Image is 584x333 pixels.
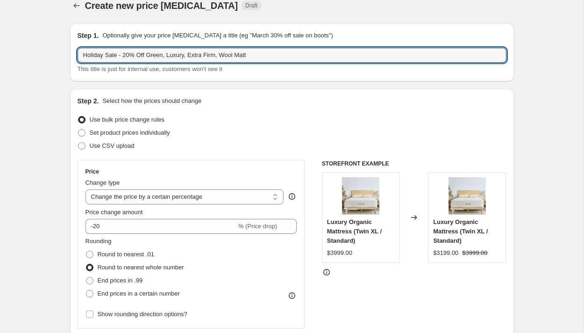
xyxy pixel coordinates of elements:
[98,251,154,258] span: Round to nearest .01
[85,238,112,245] span: Rounding
[327,218,382,244] span: Luxury Organic Mattress (Twin XL / Standard)
[90,142,135,149] span: Use CSV upload
[327,248,352,258] div: $3999.00
[85,219,236,234] input: -15
[102,31,333,40] p: Optionally give your price [MEDICAL_DATA] a title (eg "March 30% off sale on boots")
[433,218,488,244] span: Luxury Organic Mattress (Twin XL / Standard)
[90,116,164,123] span: Use bulk price change rules
[449,177,486,215] img: Avocado_Luxury_Organic_Mattress_Standard_0025_80x.jpg
[85,179,120,186] span: Change type
[85,0,238,11] span: Create new price [MEDICAL_DATA]
[78,96,99,106] h2: Step 2.
[98,311,187,318] span: Show rounding direction options?
[433,248,458,258] div: $3199.00
[98,264,184,271] span: Round to nearest whole number
[78,65,222,72] span: This title is just for internal use, customers won't see it
[102,96,201,106] p: Select how the prices should change
[98,290,180,297] span: End prices in a certain number
[78,31,99,40] h2: Step 1.
[238,223,277,230] span: % (Price drop)
[85,168,99,175] h3: Price
[245,2,257,9] span: Draft
[342,177,379,215] img: Avocado_Luxury_Organic_Mattress_Standard_0025_80x.jpg
[287,192,297,201] div: help
[78,48,506,63] input: 30% off holiday sale
[90,129,170,136] span: Set product prices individually
[85,209,143,216] span: Price change amount
[462,248,487,258] strike: $3999.00
[98,277,143,284] span: End prices in .99
[322,160,506,167] h6: STOREFRONT EXAMPLE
